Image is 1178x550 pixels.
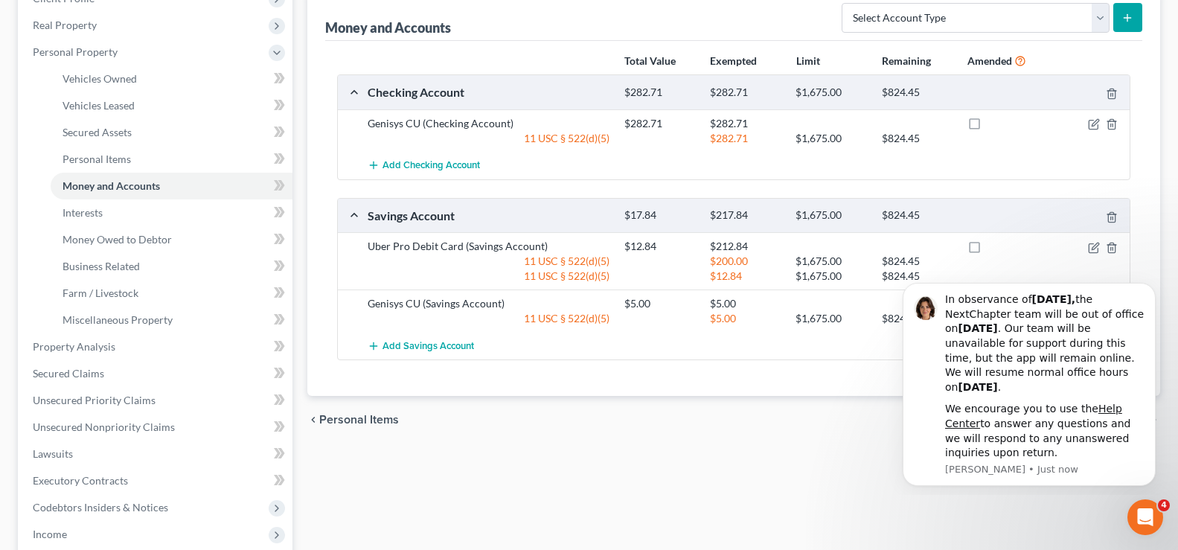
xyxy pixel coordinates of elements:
[788,208,874,223] div: $1,675.00
[624,54,676,67] strong: Total Value
[788,254,874,269] div: $1,675.00
[617,208,702,223] div: $17.84
[874,269,960,284] div: $824.45
[319,414,399,426] span: Personal Items
[368,152,480,179] button: Add Checking Account
[21,360,292,387] a: Secured Claims
[360,254,617,269] div: 11 USC § 522(d)(5)
[360,116,617,131] div: Genisys CU (Checking Account)
[63,313,173,326] span: Miscellaneous Property
[21,414,292,441] a: Unsecured Nonpriority Claims
[360,131,617,146] div: 11 USC § 522(d)(5)
[51,92,292,119] a: Vehicles Leased
[702,86,788,100] div: $282.71
[63,126,132,138] span: Secured Assets
[63,260,140,272] span: Business Related
[702,296,788,311] div: $5.00
[882,54,931,67] strong: Remaining
[702,269,788,284] div: $12.84
[63,179,160,192] span: Money and Accounts
[788,269,874,284] div: $1,675.00
[307,414,399,426] button: chevron_left Personal Items
[702,254,788,269] div: $200.00
[617,86,702,100] div: $282.71
[788,311,874,326] div: $1,675.00
[382,340,474,352] span: Add Savings Account
[325,19,451,36] div: Money and Accounts
[21,333,292,360] a: Property Analysis
[33,394,156,406] span: Unsecured Priority Claims
[63,287,138,299] span: Farm / Livestock
[788,86,874,100] div: $1,675.00
[874,86,960,100] div: $824.45
[874,254,960,269] div: $824.45
[617,116,702,131] div: $282.71
[51,65,292,92] a: Vehicles Owned
[51,199,292,226] a: Interests
[702,131,788,146] div: $282.71
[880,269,1178,495] iframe: Intercom notifications message
[382,160,480,172] span: Add Checking Account
[360,311,617,326] div: 11 USC § 522(d)(5)
[33,474,128,487] span: Executory Contracts
[51,146,292,173] a: Personal Items
[617,239,702,254] div: $12.84
[796,54,820,67] strong: Limit
[967,54,1012,67] strong: Amended
[360,208,617,223] div: Savings Account
[51,253,292,280] a: Business Related
[788,131,874,146] div: $1,675.00
[368,332,474,359] button: Add Savings Account
[874,208,960,223] div: $824.45
[33,340,115,353] span: Property Analysis
[51,307,292,333] a: Miscellaneous Property
[63,99,135,112] span: Vehicles Leased
[360,239,617,254] div: Uber Pro Debit Card (Savings Account)
[51,280,292,307] a: Farm / Livestock
[21,387,292,414] a: Unsecured Priority Claims
[1158,499,1170,511] span: 4
[1127,499,1163,535] iframe: Intercom live chat
[21,467,292,494] a: Executory Contracts
[21,441,292,467] a: Lawsuits
[63,153,131,165] span: Personal Items
[33,367,104,380] span: Secured Claims
[874,131,960,146] div: $824.45
[360,296,617,311] div: Genisys CU (Savings Account)
[63,206,103,219] span: Interests
[33,19,97,31] span: Real Property
[874,311,960,326] div: $824.45
[33,501,168,514] span: Codebtors Insiders & Notices
[702,116,788,131] div: $282.71
[617,296,702,311] div: $5.00
[63,72,137,85] span: Vehicles Owned
[710,54,757,67] strong: Exempted
[33,421,175,433] span: Unsecured Nonpriority Claims
[63,233,172,246] span: Money Owed to Debtor
[51,119,292,146] a: Secured Assets
[33,528,67,540] span: Income
[702,311,788,326] div: $5.00
[51,226,292,253] a: Money Owed to Debtor
[51,173,292,199] a: Money and Accounts
[33,45,118,58] span: Personal Property
[702,208,788,223] div: $217.84
[307,414,319,426] i: chevron_left
[360,84,617,100] div: Checking Account
[33,447,73,460] span: Lawsuits
[360,269,617,284] div: 11 USC § 522(d)(5)
[702,239,788,254] div: $212.84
